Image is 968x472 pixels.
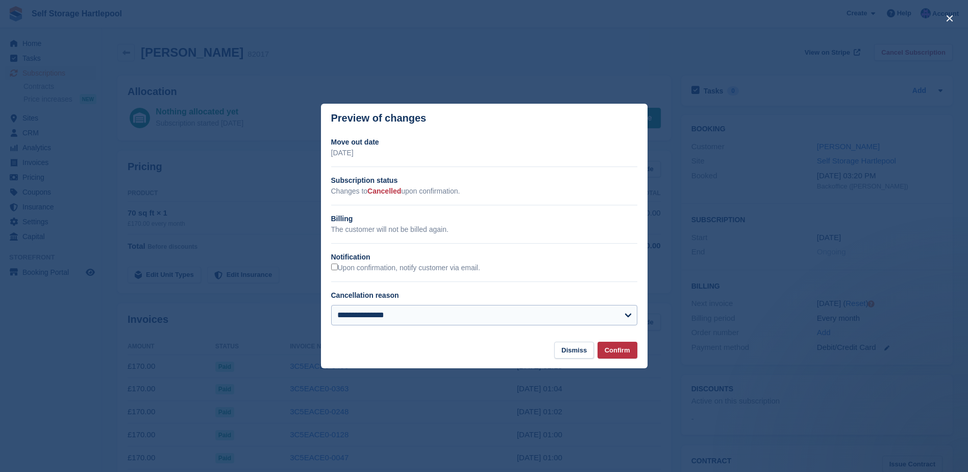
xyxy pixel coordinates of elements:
[331,186,637,197] p: Changes to upon confirmation.
[331,137,637,148] h2: Move out date
[367,187,401,195] span: Cancelled
[941,10,958,27] button: close
[331,214,637,224] h2: Billing
[331,264,480,273] label: Upon confirmation, notify customer via email.
[331,291,399,299] label: Cancellation reason
[598,342,637,359] button: Confirm
[331,264,338,270] input: Upon confirmation, notify customer via email.
[554,342,594,359] button: Dismiss
[331,112,427,124] p: Preview of changes
[331,148,637,158] p: [DATE]
[331,175,637,186] h2: Subscription status
[331,252,637,263] h2: Notification
[331,224,637,235] p: The customer will not be billed again.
